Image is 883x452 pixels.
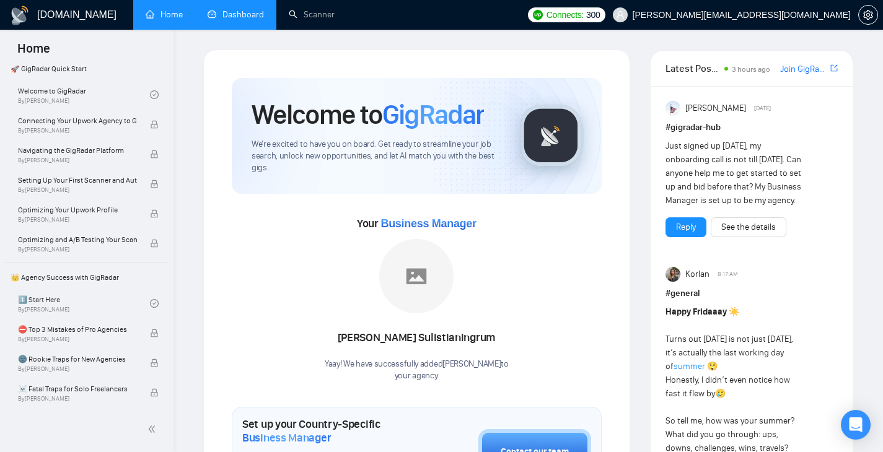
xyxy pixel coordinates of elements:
span: By [PERSON_NAME] [18,127,137,134]
span: Setting Up Your First Scanner and Auto-Bidder [18,174,137,186]
span: 🚀 GigRadar Quick Start [6,56,167,81]
img: upwork-logo.png [533,10,543,20]
a: 1️⃣ Start HereBy[PERSON_NAME] [18,290,150,317]
img: logo [10,6,30,25]
span: Connecting Your Upwork Agency to GigRadar [18,115,137,127]
span: 8:17 AM [718,269,738,280]
span: lock [150,209,159,218]
img: placeholder.png [379,239,454,313]
span: lock [150,239,159,248]
span: ☠️ Fatal Traps for Solo Freelancers [18,383,137,395]
a: summer [674,361,705,372]
span: ⛔ Top 3 Mistakes of Pro Agencies [18,323,137,336]
span: By [PERSON_NAME] [18,157,137,164]
span: lock [150,388,159,397]
span: By [PERSON_NAME] [18,395,137,402]
span: By [PERSON_NAME] [18,365,137,373]
a: Join GigRadar Slack Community [780,63,828,76]
span: lock [150,329,159,337]
span: By [PERSON_NAME] [18,216,137,224]
span: [DATE] [754,103,771,114]
span: By [PERSON_NAME] [18,246,137,253]
div: Yaay! We have successfully added [PERSON_NAME] to [325,359,509,382]
span: user [616,11,625,19]
span: Korlan [685,267,709,281]
span: Your [357,217,477,230]
span: Connects: [547,8,584,22]
h1: # gigradar-hub [666,121,838,134]
span: Business Manager [380,217,476,230]
span: GigRadar [382,98,484,131]
a: searchScanner [289,9,335,20]
a: Welcome to GigRadarBy[PERSON_NAME] [18,81,150,108]
span: Navigating the GigRadar Platform [18,144,137,157]
span: 🥲 [715,388,726,399]
span: 😲 [707,361,718,372]
span: lock [150,359,159,367]
span: double-left [147,423,160,435]
span: By [PERSON_NAME] [18,336,137,343]
a: setting [858,10,878,20]
a: Reply [676,220,696,234]
button: See the details [711,217,786,237]
h1: Welcome to [252,98,484,131]
span: lock [150,180,159,188]
span: lock [150,150,159,159]
span: ☀️ [729,306,739,317]
div: Just signed up [DATE], my onboarding call is not till [DATE]. Can anyone help me to get started t... [666,139,804,207]
button: Reply [666,217,706,237]
a: export [830,63,838,74]
div: Open Intercom Messenger [841,410,871,440]
span: We're excited to have you on board. Get ready to streamline your job search, unlock new opportuni... [252,139,500,174]
span: By [PERSON_NAME] [18,186,137,194]
a: homeHome [146,9,183,20]
span: Optimizing and A/B Testing Your Scanner for Better Results [18,233,137,246]
p: your agency . [325,370,509,382]
h1: Set up your Country-Specific [242,417,416,445]
span: 3 hours ago [732,65,770,74]
span: 300 [586,8,600,22]
span: Optimizing Your Upwork Profile [18,204,137,216]
strong: Happy Fridaaay [666,306,727,317]
img: Anisuzzaman Khan [666,101,680,116]
img: gigradar-logo.png [520,105,582,167]
div: [PERSON_NAME] Sulistianingrum [325,328,509,349]
span: 🌚 Rookie Traps for New Agencies [18,353,137,365]
span: export [830,63,838,73]
span: check-circle [150,299,159,308]
img: Korlan [666,267,680,282]
span: check-circle [150,90,159,99]
span: Latest Posts from the GigRadar Community [666,61,721,76]
span: Home [7,40,60,66]
h1: # general [666,287,838,300]
span: Business Manager [242,431,331,445]
span: lock [150,120,159,129]
span: 👑 Agency Success with GigRadar [6,265,167,290]
a: See the details [721,220,776,234]
a: dashboardDashboard [208,9,264,20]
button: setting [858,5,878,25]
span: [PERSON_NAME] [685,102,746,115]
span: setting [859,10,877,20]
